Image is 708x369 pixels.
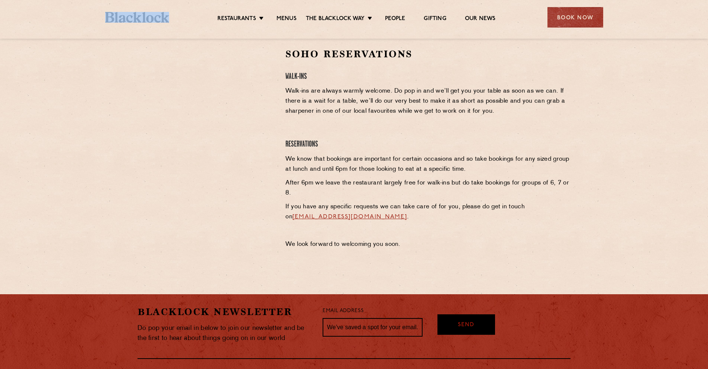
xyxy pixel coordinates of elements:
[138,323,311,343] p: Do pop your email in below to join our newsletter and be the first to hear about things going on ...
[547,7,603,28] div: Book Now
[285,202,570,222] p: If you have any specific requests we can take care of for you, please do get in touch on .
[285,154,570,174] p: We know that bookings are important for certain occasions and so take bookings for any sized grou...
[424,15,446,23] a: Gifting
[323,307,363,315] label: Email Address
[292,214,407,220] a: [EMAIL_ADDRESS][DOMAIN_NAME]
[138,305,311,318] h2: Blacklock Newsletter
[385,15,405,23] a: People
[285,178,570,198] p: After 6pm we leave the restaurant largely free for walk-ins but do take bookings for groups of 6,...
[285,72,570,82] h4: Walk-Ins
[323,318,423,337] input: We’ve saved a spot for your email...
[458,321,474,330] span: Send
[465,15,496,23] a: Our News
[285,240,570,250] p: We look forward to welcoming you soon.
[285,48,570,61] h2: Soho Reservations
[285,86,570,116] p: Walk-ins are always warmly welcome. Do pop in and we’ll get you your table as soon as we can. If ...
[164,48,248,160] iframe: OpenTable make booking widget
[277,15,297,23] a: Menus
[306,15,365,23] a: The Blacklock Way
[217,15,256,23] a: Restaurants
[285,139,570,150] h4: Reservations
[105,12,169,23] img: BL_Textured_Logo-footer-cropped.svg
